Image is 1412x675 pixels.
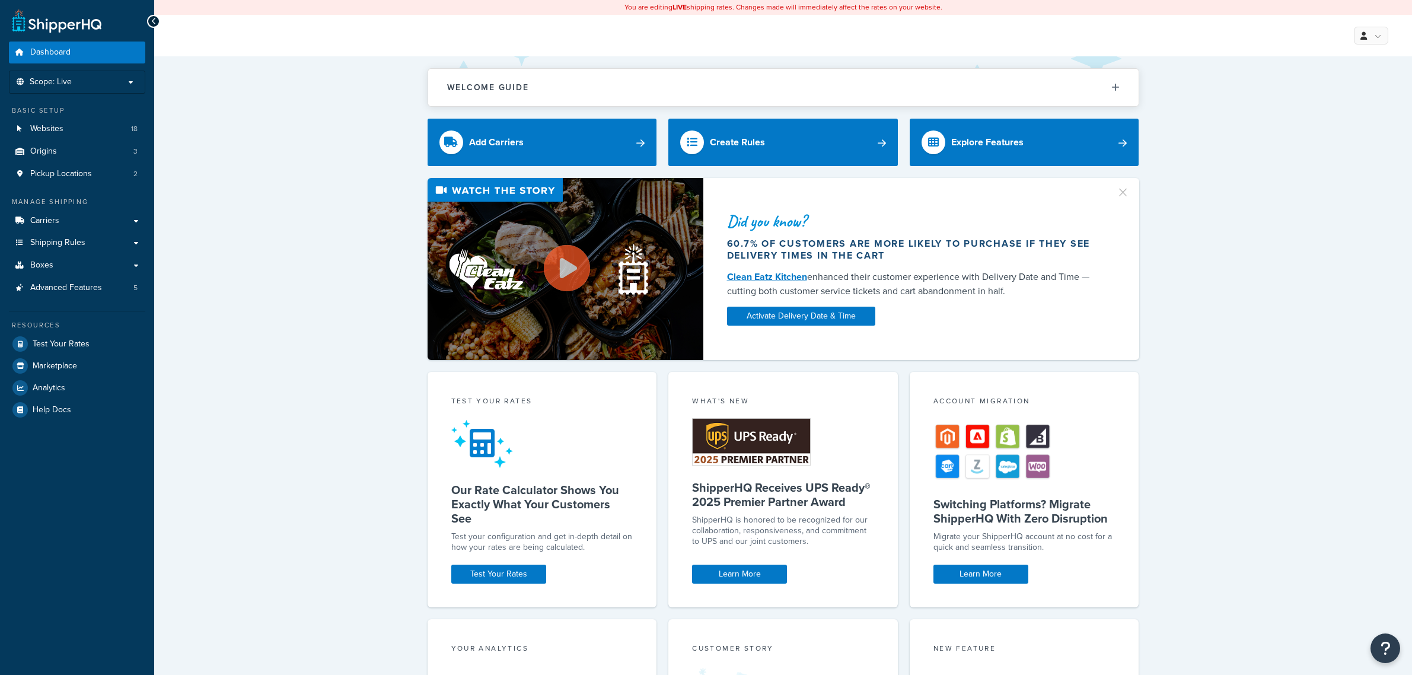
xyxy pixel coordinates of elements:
a: Carriers [9,210,145,232]
span: Carriers [30,216,59,226]
a: Analytics [9,377,145,399]
div: Customer Story [692,643,874,657]
li: Pickup Locations [9,163,145,185]
a: Explore Features [910,119,1139,166]
a: Origins3 [9,141,145,163]
div: Add Carriers [469,134,524,151]
a: Clean Eatz Kitchen [727,270,807,284]
a: Create Rules [668,119,898,166]
a: Add Carriers [428,119,657,166]
a: Test Your Rates [9,333,145,355]
a: Help Docs [9,399,145,421]
a: Boxes [9,254,145,276]
span: Origins [30,147,57,157]
img: Video thumbnail [428,178,703,360]
button: Open Resource Center [1370,633,1400,663]
a: Learn More [692,565,787,584]
a: Learn More [933,565,1028,584]
span: Advanced Features [30,283,102,293]
a: Advanced Features5 [9,277,145,299]
div: Your Analytics [451,643,633,657]
h5: ShipperHQ Receives UPS Ready® 2025 Premier Partner Award [692,480,874,509]
p: ShipperHQ is honored to be recognized for our collaboration, responsiveness, and commitment to UP... [692,515,874,547]
span: Test Your Rates [33,339,90,349]
span: 3 [133,147,138,157]
li: Origins [9,141,145,163]
a: Dashboard [9,42,145,63]
span: Shipping Rules [30,238,85,248]
a: Test Your Rates [451,565,546,584]
li: Websites [9,118,145,140]
div: Resources [9,320,145,330]
div: Did you know? [727,213,1102,230]
h5: Switching Platforms? Migrate ShipperHQ With Zero Disruption [933,497,1115,526]
h5: Our Rate Calculator Shows You Exactly What Your Customers See [451,483,633,526]
div: Basic Setup [9,106,145,116]
div: Migrate your ShipperHQ account at no cost for a quick and seamless transition. [933,531,1115,553]
span: 5 [133,283,138,293]
span: 2 [133,169,138,179]
h2: Welcome Guide [447,83,529,92]
div: enhanced their customer experience with Delivery Date and Time — cutting both customer service ti... [727,270,1102,298]
b: LIVE [672,2,687,12]
button: Welcome Guide [428,69,1139,106]
div: Account Migration [933,396,1115,409]
div: 60.7% of customers are more likely to purchase if they see delivery times in the cart [727,238,1102,262]
div: Test your configuration and get in-depth detail on how your rates are being calculated. [451,531,633,553]
span: Pickup Locations [30,169,92,179]
span: 18 [131,124,138,134]
span: Help Docs [33,405,71,415]
span: Analytics [33,383,65,393]
li: Advanced Features [9,277,145,299]
span: Websites [30,124,63,134]
div: Manage Shipping [9,197,145,207]
span: Scope: Live [30,77,72,87]
div: Test your rates [451,396,633,409]
span: Boxes [30,260,53,270]
a: Websites18 [9,118,145,140]
div: What's New [692,396,874,409]
a: Pickup Locations2 [9,163,145,185]
a: Shipping Rules [9,232,145,254]
div: Explore Features [951,134,1024,151]
span: Dashboard [30,47,71,58]
a: Activate Delivery Date & Time [727,307,875,326]
a: Marketplace [9,355,145,377]
div: New Feature [933,643,1115,657]
span: Marketplace [33,361,77,371]
div: Create Rules [710,134,765,151]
